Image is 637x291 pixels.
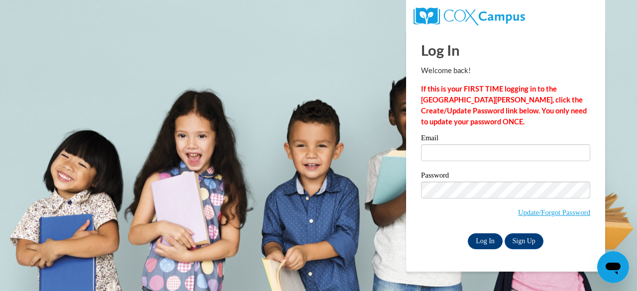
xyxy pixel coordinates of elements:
[421,65,590,76] p: Welcome back!
[421,85,587,126] strong: If this is your FIRST TIME logging in to the [GEOGRAPHIC_DATA][PERSON_NAME], click the Create/Upd...
[414,7,525,25] img: COX Campus
[597,251,629,283] iframe: Button to launch messaging window
[421,172,590,182] label: Password
[421,40,590,60] h1: Log In
[468,233,503,249] input: Log In
[421,134,590,144] label: Email
[505,233,543,249] a: Sign Up
[518,208,590,216] a: Update/Forgot Password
